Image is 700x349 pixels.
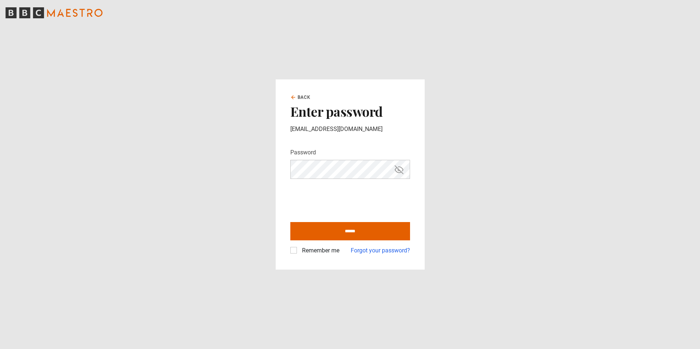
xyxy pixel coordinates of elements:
label: Remember me [299,246,339,255]
a: Forgot your password? [351,246,410,255]
h2: Enter password [290,104,410,119]
a: Back [290,94,311,101]
button: Hide password [393,163,405,176]
p: [EMAIL_ADDRESS][DOMAIN_NAME] [290,125,410,134]
svg: BBC Maestro [5,7,103,18]
span: Back [298,94,311,101]
iframe: reCAPTCHA [290,185,402,213]
label: Password [290,148,316,157]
